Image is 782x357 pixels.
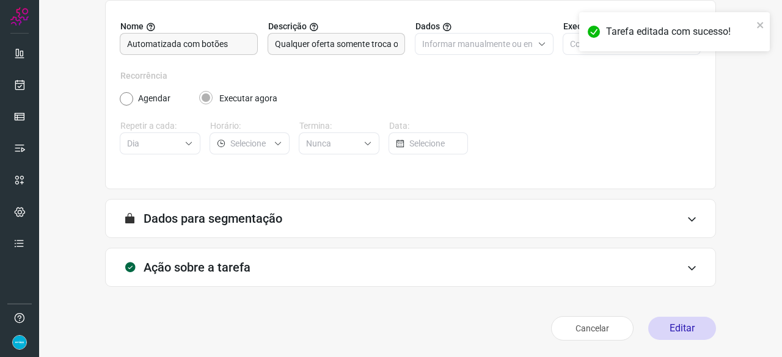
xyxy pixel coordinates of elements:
input: Selecione [230,133,269,154]
button: Cancelar [551,316,634,341]
span: Nome [120,20,144,33]
input: Selecione [409,133,461,154]
h3: Ação sobre a tarefa [144,260,250,275]
label: Recorrência [120,70,701,82]
input: Selecione [306,133,359,154]
input: Selecione o tipo de envio [422,34,533,54]
button: close [756,17,765,32]
label: Repetir a cada: [120,120,200,132]
label: Termina: [299,120,379,132]
button: Editar [648,317,716,340]
input: Digite o nome para a sua tarefa. [127,34,250,54]
h3: Dados para segmentação [144,211,282,226]
label: Executar agora [219,92,277,105]
label: Agendar [138,92,170,105]
input: Forneça uma breve descrição da sua tarefa. [275,34,398,54]
img: 4352b08165ebb499c4ac5b335522ff74.png [12,335,27,350]
span: Execução [563,20,601,33]
input: Selecione [127,133,180,154]
input: Selecione o tipo de envio [570,34,681,54]
span: Descrição [268,20,307,33]
label: Horário: [210,120,290,132]
img: Logo [10,7,29,26]
div: Tarefa editada com sucesso! [606,24,753,39]
span: Dados [415,20,440,33]
label: Data: [389,120,469,132]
